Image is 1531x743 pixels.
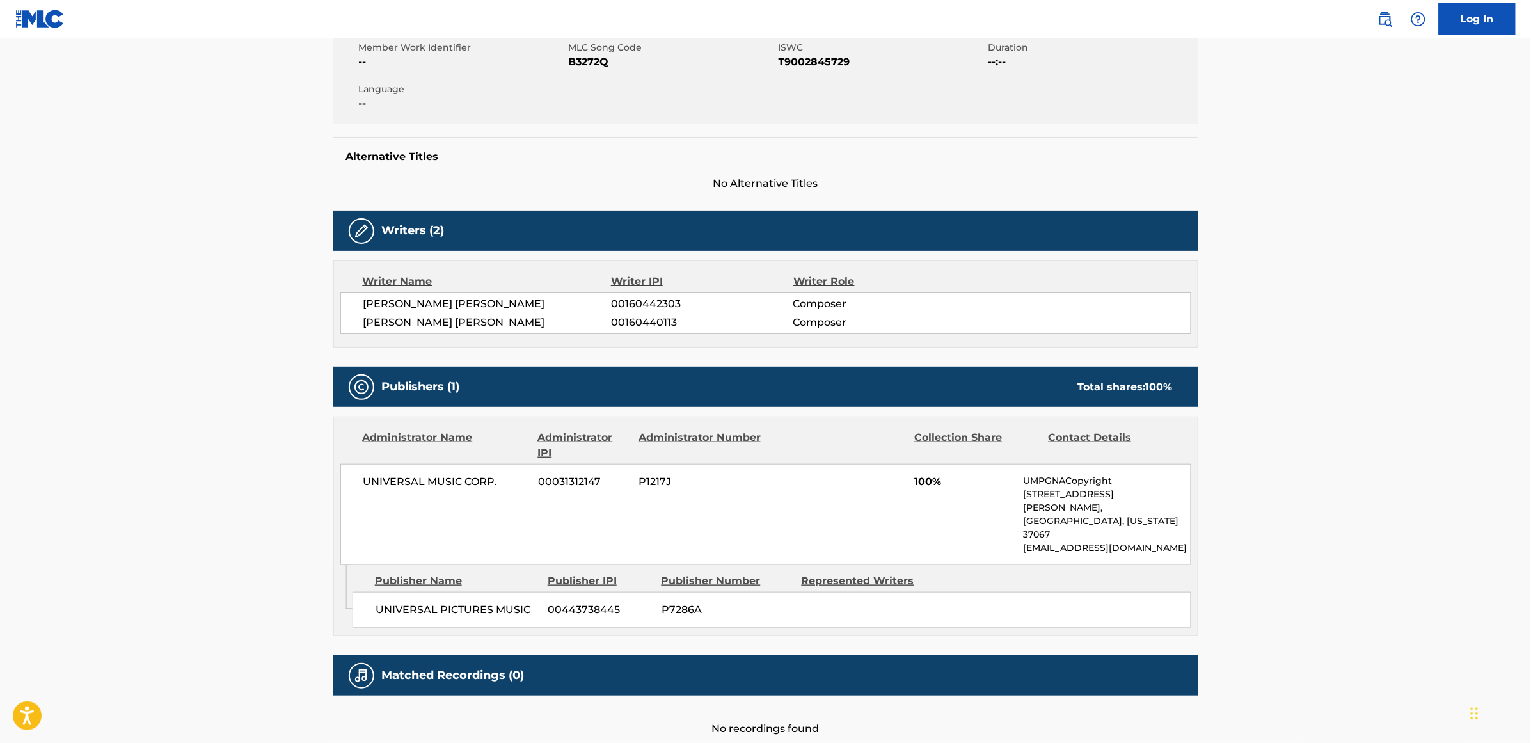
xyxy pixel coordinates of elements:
div: Writer IPI [611,274,793,289]
span: Language [359,83,566,96]
div: Total shares: [1078,379,1173,395]
span: P1217J [639,474,763,490]
span: UNIVERSAL PICTURES MUSIC [376,602,539,618]
div: Represented Writers [802,573,932,589]
h5: Matched Recordings (0) [382,668,525,683]
span: 00160440113 [611,315,793,330]
img: MLC Logo [15,10,65,28]
span: [PERSON_NAME] [PERSON_NAME] [363,296,612,312]
span: Duration [988,41,1195,54]
h5: Writers (2) [382,223,445,238]
span: --:-- [988,54,1195,70]
div: Publisher IPI [548,573,652,589]
div: Publisher Number [662,573,792,589]
p: [STREET_ADDRESS][PERSON_NAME], [1023,488,1190,515]
a: Public Search [1372,6,1398,32]
h5: Alternative Titles [346,150,1186,163]
a: Log In [1439,3,1516,35]
span: 100% [914,474,1013,490]
span: -- [359,96,566,111]
span: 100 % [1146,381,1173,393]
div: Administrator IPI [538,430,629,461]
span: 00443738445 [548,602,652,618]
p: UMPGNACopyright [1023,474,1190,488]
div: Administrator Number [639,430,763,461]
img: search [1377,12,1393,27]
div: Drag [1471,694,1479,733]
div: Writer Name [363,274,612,289]
span: -- [359,54,566,70]
div: Contact Details [1049,430,1173,461]
span: T9002845729 [779,54,985,70]
span: Composer [793,315,959,330]
img: Publishers [354,379,369,395]
span: P7286A [662,602,792,618]
img: Writers [354,223,369,239]
h5: Publishers (1) [382,379,460,394]
div: Writer Role [793,274,959,289]
span: B3272Q [569,54,775,70]
div: Publisher Name [375,573,538,589]
div: Help [1406,6,1431,32]
div: No recordings found [333,696,1198,737]
img: Matched Recordings [354,668,369,683]
p: [EMAIL_ADDRESS][DOMAIN_NAME] [1023,541,1190,555]
span: 00160442303 [611,296,793,312]
span: Composer [793,296,959,312]
p: [GEOGRAPHIC_DATA], [US_STATE] 37067 [1023,515,1190,541]
span: No Alternative Titles [333,176,1198,191]
span: ISWC [779,41,985,54]
div: Collection Share [914,430,1038,461]
iframe: Chat Widget [1467,682,1531,743]
img: help [1411,12,1426,27]
div: Administrator Name [363,430,528,461]
span: Member Work Identifier [359,41,566,54]
span: 00031312147 [538,474,629,490]
span: UNIVERSAL MUSIC CORP. [363,474,529,490]
span: [PERSON_NAME] [PERSON_NAME] [363,315,612,330]
span: MLC Song Code [569,41,775,54]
